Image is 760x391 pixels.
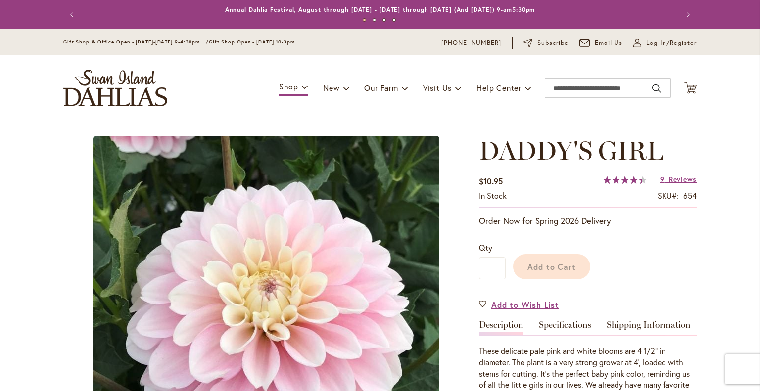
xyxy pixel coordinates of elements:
strong: SKU [658,190,679,201]
span: New [323,83,339,93]
button: 3 of 4 [382,18,386,22]
a: 9 Reviews [660,174,697,184]
div: Availability [479,190,507,202]
span: $10.95 [479,176,503,186]
a: Description [479,320,523,335]
span: Log In/Register [646,38,697,48]
span: Gift Shop & Office Open - [DATE]-[DATE] 9-4:30pm / [63,39,209,45]
span: Add to Wish List [491,299,559,310]
span: Subscribe [537,38,569,48]
a: Specifications [539,320,591,335]
a: Log In/Register [633,38,697,48]
span: Visit Us [423,83,452,93]
p: Order Now for Spring 2026 Delivery [479,215,697,227]
button: Next [677,5,697,25]
a: store logo [63,70,167,106]
button: Previous [63,5,83,25]
span: 9 [660,174,665,184]
a: Email Us [579,38,623,48]
span: Help Center [476,83,522,93]
span: Shop [279,81,298,91]
a: [PHONE_NUMBER] [441,38,501,48]
span: In stock [479,190,507,201]
span: Reviews [669,174,697,184]
a: Add to Wish List [479,299,559,310]
button: 2 of 4 [373,18,376,22]
div: 654 [683,190,697,202]
span: Email Us [595,38,623,48]
div: 90% [603,176,647,184]
button: 1 of 4 [363,18,366,22]
span: Gift Shop Open - [DATE] 10-3pm [209,39,295,45]
span: Qty [479,242,492,253]
a: Shipping Information [607,320,691,335]
span: DADDY'S GIRL [479,135,663,166]
a: Annual Dahlia Festival, August through [DATE] - [DATE] through [DATE] (And [DATE]) 9-am5:30pm [225,6,535,13]
button: 4 of 4 [392,18,396,22]
span: Our Farm [364,83,398,93]
a: Subscribe [523,38,569,48]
